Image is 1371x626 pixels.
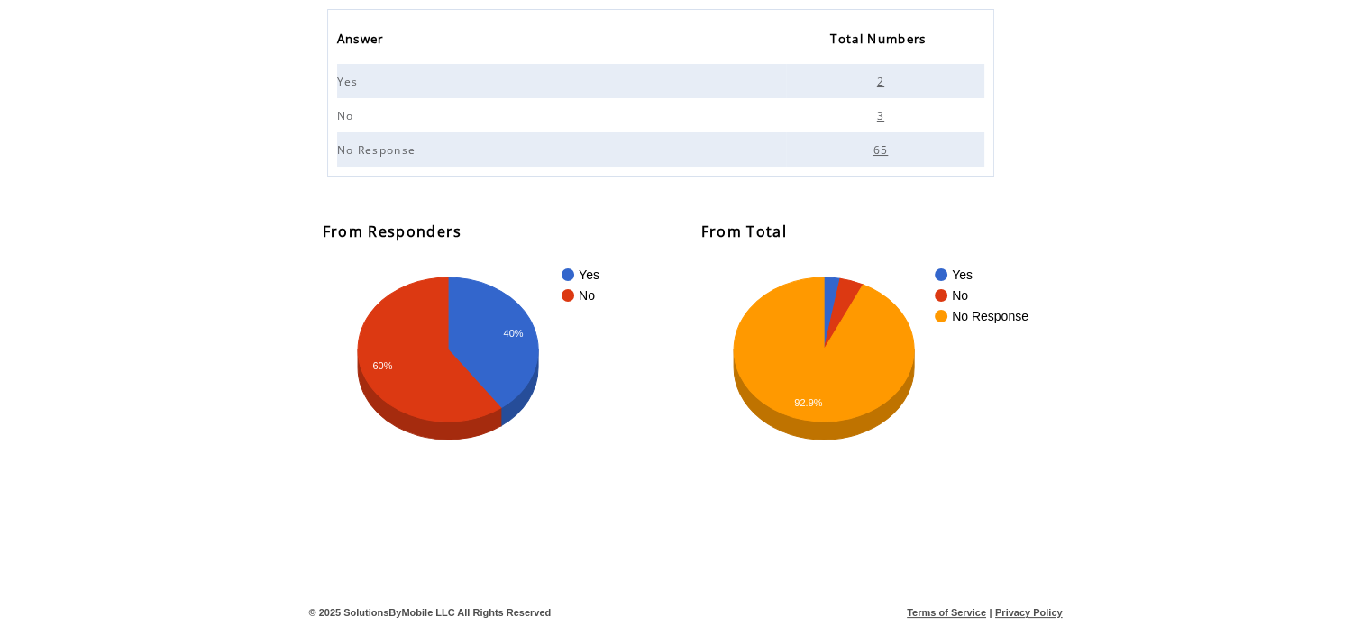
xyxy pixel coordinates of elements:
[323,259,692,485] svg: A chart.
[579,268,599,282] text: Yes
[337,108,359,123] span: No
[337,26,393,56] a: Answer
[323,222,462,241] span: From Responders
[873,142,893,158] span: 65
[872,142,895,155] a: 65
[372,360,392,371] text: 60%
[337,26,388,56] span: Answer
[875,74,891,86] a: 2
[830,26,935,56] a: Total Numbers
[503,328,523,339] text: 40%
[877,108,889,123] span: 3
[309,607,552,618] span: © 2025 SolutionsByMobile LLC All Rights Reserved
[794,397,822,408] text: 92.9%
[995,607,1063,618] a: Privacy Policy
[875,108,891,121] a: 3
[989,607,992,618] span: |
[952,268,973,282] text: Yes
[877,74,889,89] span: 2
[579,288,595,303] text: No
[907,607,986,618] a: Terms of Service
[952,309,1028,323] text: No Response
[701,222,787,241] span: From Total
[952,288,968,303] text: No
[337,74,363,89] span: Yes
[830,26,930,56] span: Total Numbers
[337,142,421,158] span: No Response
[701,259,1063,485] svg: A chart.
